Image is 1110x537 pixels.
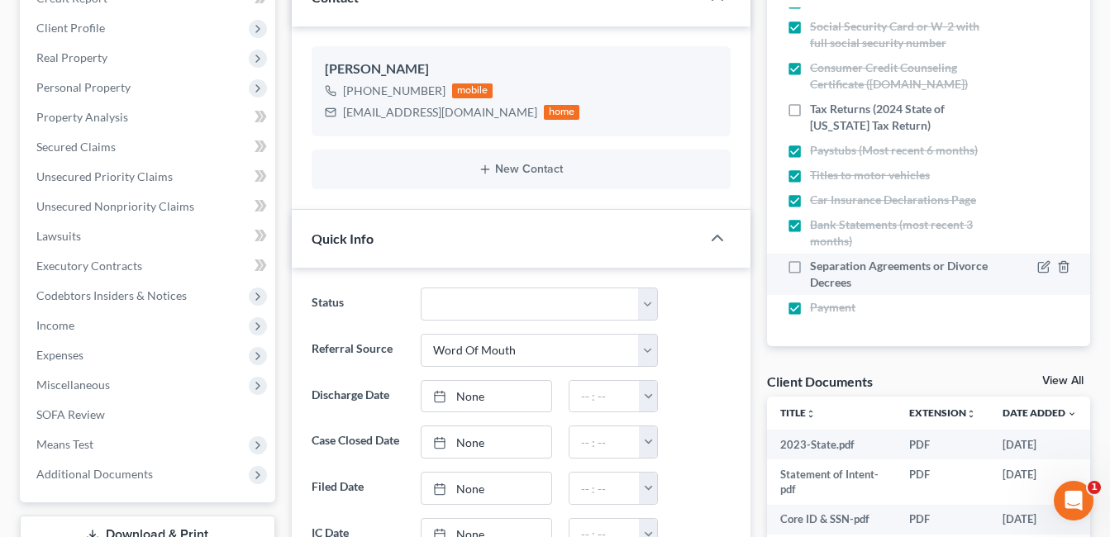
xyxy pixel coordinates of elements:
[325,59,717,79] div: [PERSON_NAME]
[36,288,187,302] span: Codebtors Insiders & Notices
[1067,409,1077,419] i: expand_more
[36,407,105,421] span: SOFA Review
[810,192,976,208] span: Car Insurance Declarations Page
[810,167,930,183] span: Titles to motor vehicles
[36,437,93,451] span: Means Test
[1003,406,1077,419] a: Date Added expand_more
[303,334,412,367] label: Referral Source
[810,216,995,249] span: Bank Statements (most recent 3 months)
[767,373,873,390] div: Client Documents
[806,409,816,419] i: unfold_more
[23,102,275,132] a: Property Analysis
[36,199,194,213] span: Unsecured Nonpriority Claims
[896,459,989,505] td: PDF
[966,409,976,419] i: unfold_more
[767,430,896,459] td: 2023-State.pdf
[36,80,131,94] span: Personal Property
[303,288,412,321] label: Status
[312,230,374,246] span: Quick Info
[896,430,989,459] td: PDF
[36,318,74,332] span: Income
[303,380,412,413] label: Discharge Date
[1042,375,1084,387] a: View All
[810,299,855,316] span: Payment
[343,83,445,99] div: [PHONE_NUMBER]
[422,381,551,412] a: None
[810,258,995,291] span: Separation Agreements or Divorce Decrees
[36,169,173,183] span: Unsecured Priority Claims
[544,105,580,120] div: home
[422,426,551,458] a: None
[343,104,537,121] div: [EMAIL_ADDRESS][DOMAIN_NAME]
[810,18,995,51] span: Social Security Card or W-2 with full social security number
[569,473,640,504] input: -- : --
[23,251,275,281] a: Executory Contracts
[36,378,110,392] span: Miscellaneous
[303,472,412,505] label: Filed Date
[896,505,989,535] td: PDF
[1054,481,1093,520] iframe: Intercom live chat
[36,467,153,481] span: Additional Documents
[36,21,105,35] span: Client Profile
[303,425,412,459] label: Case Closed Date
[36,140,116,154] span: Secured Claims
[36,259,142,273] span: Executory Contracts
[36,110,128,124] span: Property Analysis
[767,459,896,505] td: Statement of Intent-pdf
[989,505,1090,535] td: [DATE]
[810,59,995,93] span: Consumer Credit Counseling Certificate ([DOMAIN_NAME])
[780,406,816,419] a: Titleunfold_more
[569,381,640,412] input: -- : --
[325,163,717,176] button: New Contact
[23,221,275,251] a: Lawsuits
[452,83,493,98] div: mobile
[989,430,1090,459] td: [DATE]
[23,192,275,221] a: Unsecured Nonpriority Claims
[23,132,275,162] a: Secured Claims
[36,50,107,64] span: Real Property
[810,101,995,134] span: Tax Returns (2024 State of [US_STATE] Tax Return)
[422,473,551,504] a: None
[36,348,83,362] span: Expenses
[989,459,1090,505] td: [DATE]
[909,406,976,419] a: Extensionunfold_more
[569,426,640,458] input: -- : --
[23,162,275,192] a: Unsecured Priority Claims
[767,505,896,535] td: Core ID & SSN-pdf
[1088,481,1101,494] span: 1
[23,400,275,430] a: SOFA Review
[36,229,81,243] span: Lawsuits
[810,142,978,159] span: Paystubs (Most recent 6 months)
